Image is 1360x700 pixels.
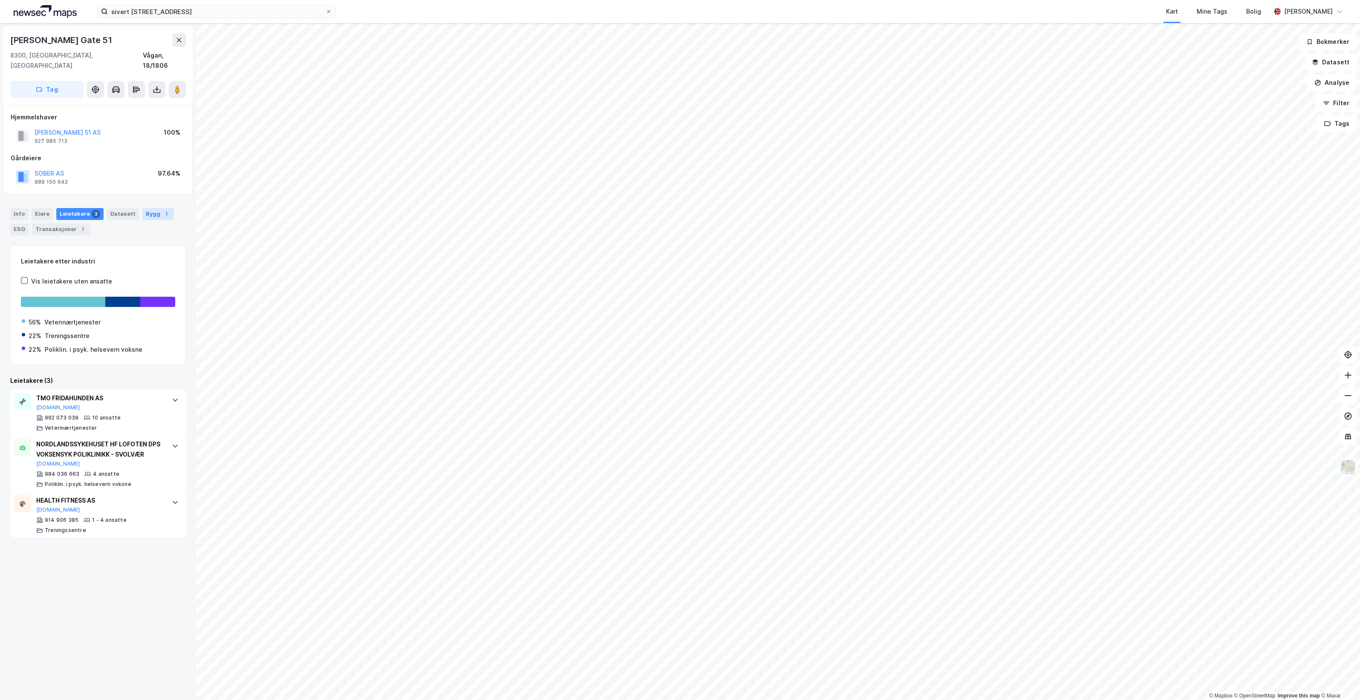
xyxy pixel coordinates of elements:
[1307,74,1357,91] button: Analyse
[1209,693,1233,699] a: Mapbox
[1246,6,1261,17] div: Bolig
[44,317,101,327] div: Veterinærtjenester
[10,33,114,47] div: [PERSON_NAME] Gate 51
[56,208,104,220] div: Leietakere
[10,50,143,71] div: 8300, [GEOGRAPHIC_DATA], [GEOGRAPHIC_DATA]
[29,344,41,355] div: 22%
[10,208,28,220] div: Info
[10,81,84,98] button: Tag
[107,208,139,220] div: Datasett
[108,5,325,18] input: Søk på adresse, matrikkel, gårdeiere, leietakere eller personer
[1340,459,1356,475] img: Z
[29,331,41,341] div: 22%
[10,376,186,386] div: Leietakere (3)
[92,517,127,524] div: 1 - 4 ansatte
[92,414,121,421] div: 10 ansatte
[36,393,163,403] div: TMO FRIDAHUNDEN AS
[92,210,100,218] div: 3
[45,331,90,341] div: Treningssentre
[1278,693,1320,699] a: Improve this map
[158,168,180,179] div: 97.64%
[45,414,78,421] div: 992 073 039
[36,506,80,513] button: [DOMAIN_NAME]
[1299,33,1357,50] button: Bokmerker
[1234,693,1276,699] a: OpenStreetMap
[164,127,180,138] div: 100%
[78,225,87,234] div: 7
[45,425,97,431] div: Veterinærtjenester
[45,471,79,477] div: 984 036 663
[1316,95,1357,112] button: Filter
[45,344,142,355] div: Poliklin. i psyk. helsevern voksne
[32,223,90,235] div: Transaksjoner
[45,527,86,534] div: Treningssentre
[1317,115,1357,132] button: Tags
[1317,659,1360,700] iframe: Chat Widget
[36,439,163,460] div: NORDLANDSSYKEHUSET HF LOFOTEN DPS VOKSENSYK POLIKLINIKK - SVOLVÆR
[21,256,175,266] div: Leietakere etter industri
[1166,6,1178,17] div: Kart
[31,276,112,286] div: Vis leietakere uten ansatte
[36,404,80,411] button: [DOMAIN_NAME]
[32,208,53,220] div: Eiere
[29,317,41,327] div: 56%
[35,138,67,145] div: 927 985 713
[1305,54,1357,71] button: Datasett
[35,179,68,185] div: 989 150 642
[142,208,174,220] div: Bygg
[1284,6,1333,17] div: [PERSON_NAME]
[10,223,29,235] div: ESG
[36,495,163,506] div: HEALTH FITNESS AS
[143,50,186,71] div: Vågan, 18/1806
[14,5,77,18] img: logo.a4113a55bc3d86da70a041830d287a7e.svg
[45,517,78,524] div: 914 906 385
[162,210,171,218] div: 1
[93,471,119,477] div: 4 ansatte
[36,460,80,467] button: [DOMAIN_NAME]
[45,481,131,488] div: Poliklin. i psyk. helsevern voksne
[1197,6,1227,17] div: Mine Tags
[11,153,185,163] div: Gårdeiere
[11,112,185,122] div: Hjemmelshaver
